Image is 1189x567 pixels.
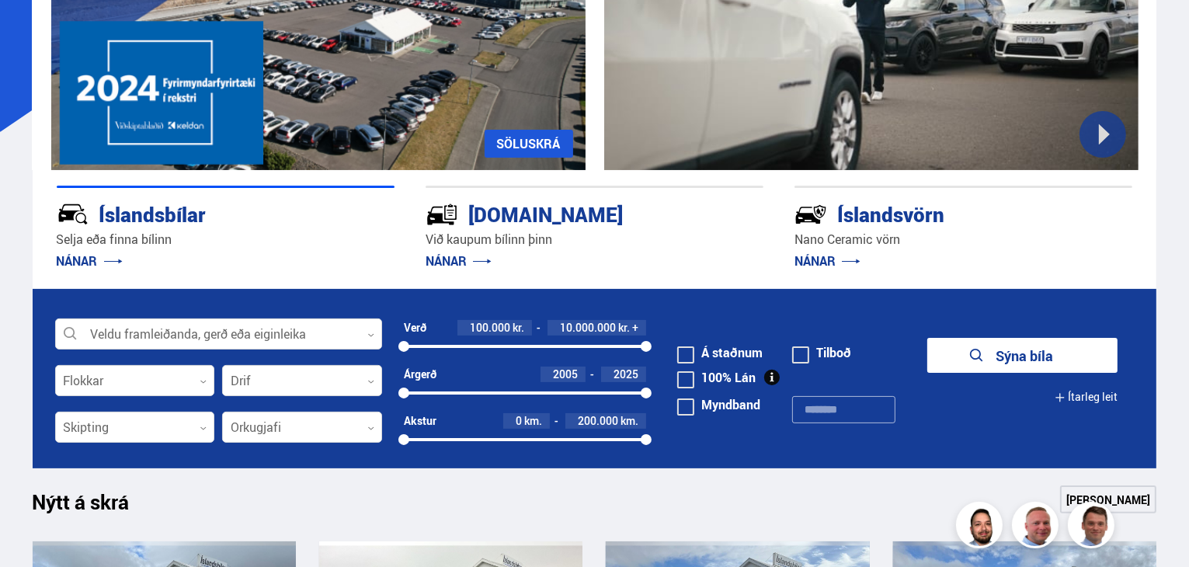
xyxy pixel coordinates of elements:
img: siFngHWaQ9KaOqBr.png [1014,504,1061,551]
a: NÁNAR [426,252,492,270]
span: kr. [618,322,630,334]
div: Verð [404,322,426,334]
a: SÖLUSKRÁ [485,130,573,158]
p: Við kaupum bílinn þinn [426,231,763,249]
span: km. [621,415,638,427]
div: Íslandsvörn [794,200,1077,227]
p: Nano Ceramic vörn [794,231,1132,249]
button: Sýna bíla [927,338,1118,373]
span: + [632,322,638,334]
a: [PERSON_NAME] [1060,485,1156,513]
button: Ítarleg leit [1055,380,1118,415]
label: 100% Lán [677,371,756,384]
img: tr5P-W3DuiFaO7aO.svg [426,198,458,231]
span: 200.000 [578,413,618,428]
a: NÁNAR [794,252,860,270]
label: Myndband [677,398,760,411]
span: km. [524,415,542,427]
img: JRvxyua_JYH6wB4c.svg [57,198,89,231]
span: 2005 [553,367,578,381]
div: Árgerð [404,368,436,381]
div: Akstur [404,415,436,427]
div: Íslandsbílar [57,200,339,227]
label: Tilboð [792,346,851,359]
img: nhp88E3Fdnt1Opn2.png [958,504,1005,551]
img: FbJEzSuNWCJXmdc-.webp [1070,504,1117,551]
h1: Nýtt á skrá [33,490,157,523]
label: Á staðnum [677,346,763,359]
img: -Svtn6bYgwAsiwNX.svg [794,198,827,231]
button: Open LiveChat chat widget [12,6,59,53]
span: kr. [513,322,524,334]
span: 10.000.000 [560,320,616,335]
span: 0 [516,413,522,428]
p: Selja eða finna bílinn [57,231,395,249]
div: [DOMAIN_NAME] [426,200,708,227]
span: 2025 [614,367,638,381]
span: 100.000 [470,320,510,335]
a: NÁNAR [57,252,123,270]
